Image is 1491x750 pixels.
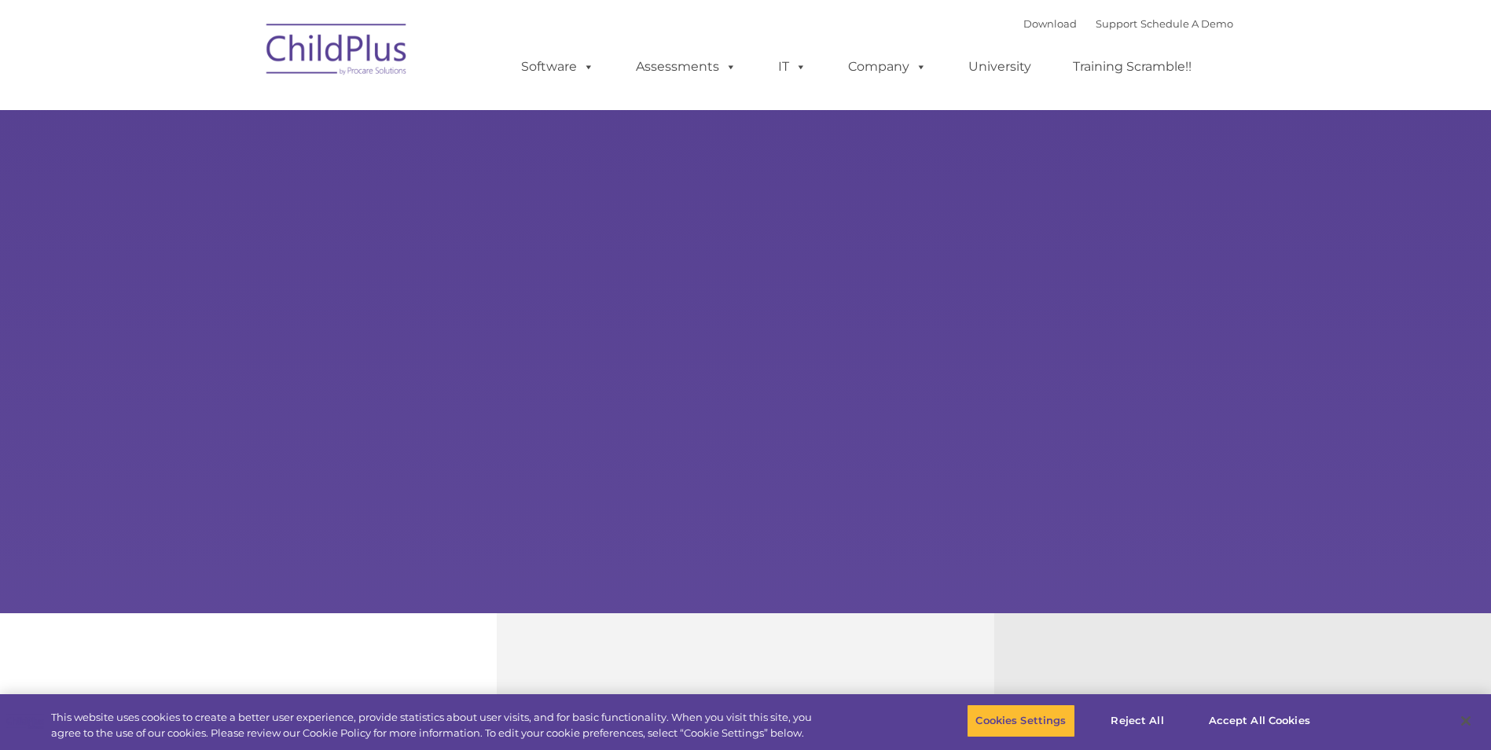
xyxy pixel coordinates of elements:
button: Cookies Settings [967,704,1074,737]
button: Reject All [1089,704,1187,737]
a: Company [832,51,942,83]
a: Training Scramble!! [1057,51,1207,83]
a: Support [1096,17,1137,30]
a: University [953,51,1047,83]
a: Software [505,51,610,83]
a: Assessments [620,51,752,83]
font: | [1023,17,1233,30]
img: ChildPlus by Procare Solutions [259,13,416,91]
button: Accept All Cookies [1200,704,1319,737]
a: Schedule A Demo [1140,17,1233,30]
a: IT [762,51,822,83]
div: This website uses cookies to create a better user experience, provide statistics about user visit... [51,710,820,741]
button: Close [1449,704,1483,738]
a: Download [1023,17,1077,30]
